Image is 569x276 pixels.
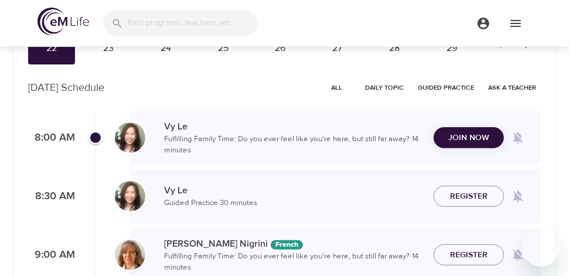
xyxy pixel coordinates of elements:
p: Vy Le [164,183,424,197]
img: logo [38,8,89,35]
div: 25 [205,42,242,55]
button: Guided Practice [413,79,479,97]
p: 8:30 AM [28,189,75,205]
span: Remind me when a class goes live every Monday at 8:00 AM [504,124,532,152]
p: Vy Le [164,120,424,134]
span: Register [450,189,488,204]
p: Fulfilling Family Time: Do you ever feel like you're here, but still far away? · 14 minutes [164,251,424,274]
button: Register [434,186,504,207]
div: 29 [433,42,471,55]
input: Find programs, teachers, etc... [128,11,258,36]
span: Remind me when a class goes live every Monday at 9:00 AM [504,241,532,269]
span: Guided Practice [418,82,474,93]
div: 22 [33,42,70,55]
span: Remind me when a class goes live every Monday at 8:30 AM [504,182,532,210]
p: Guided Practice · 30 minutes [164,197,424,209]
p: [PERSON_NAME] Nigrini [164,237,424,251]
img: MelissaNigiri.jpg [115,240,145,270]
div: 23 [90,42,128,55]
button: Daily Topic [360,79,408,97]
span: Daily Topic [365,82,404,93]
div: 27 [319,42,356,55]
div: 24 [147,42,185,55]
span: Register [450,248,488,263]
p: 9:00 AM [28,247,75,263]
iframe: Button to launch messaging window [522,229,560,267]
p: Fulfilling Family Time: Do you ever feel like you're here, but still far away? · 14 minutes [164,134,424,156]
div: The episodes in this programs will be in French [271,240,303,250]
button: Join Now [434,127,504,149]
img: vy-profile-good-3.jpg [115,122,145,153]
button: All [318,79,356,97]
span: All [323,82,351,93]
button: Ask a Teacher [483,79,541,97]
span: Join Now [448,131,489,145]
button: menu [467,7,499,39]
img: vy-profile-good-3.jpg [115,181,145,212]
div: 26 [262,42,299,55]
button: menu [499,7,531,39]
span: Ask a Teacher [488,82,536,93]
div: 28 [376,42,414,55]
p: 8:00 AM [28,130,75,146]
button: Register [434,244,504,266]
p: [DATE] Schedule [28,80,104,96]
